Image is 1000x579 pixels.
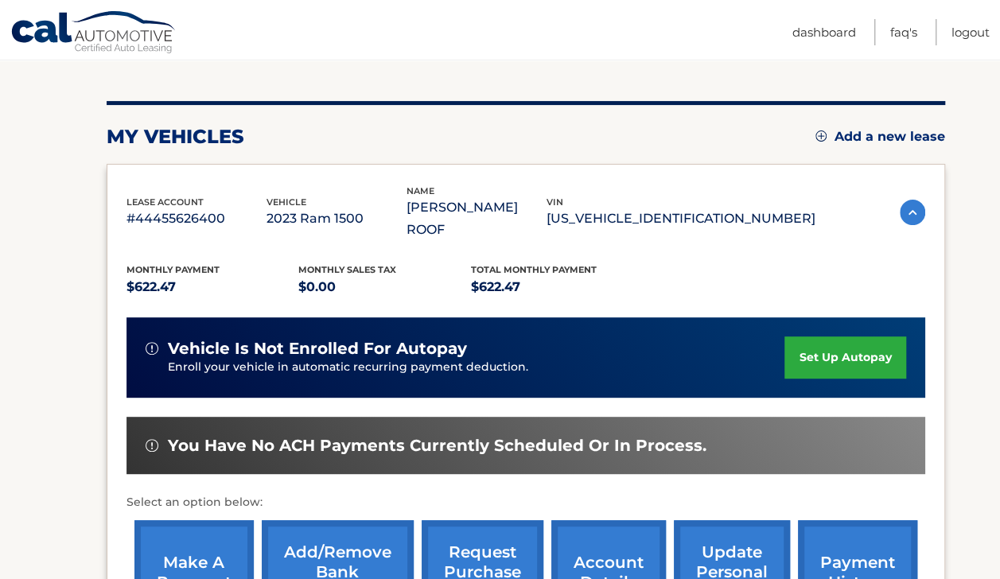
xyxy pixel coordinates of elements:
[126,264,220,275] span: Monthly Payment
[407,185,434,196] span: name
[890,19,917,45] a: FAQ's
[168,359,785,376] p: Enroll your vehicle in automatic recurring payment deduction.
[407,196,547,241] p: [PERSON_NAME] ROOF
[10,10,177,56] a: Cal Automotive
[471,276,644,298] p: $622.47
[126,276,299,298] p: $622.47
[146,342,158,355] img: alert-white.svg
[126,208,267,230] p: #44455626400
[267,208,407,230] p: 2023 Ram 1500
[267,196,306,208] span: vehicle
[471,264,597,275] span: Total Monthly Payment
[547,196,563,208] span: vin
[547,208,815,230] p: [US_VEHICLE_IDENTIFICATION_NUMBER]
[298,276,471,298] p: $0.00
[107,125,244,149] h2: my vehicles
[792,19,856,45] a: Dashboard
[126,196,204,208] span: lease account
[815,130,827,142] img: add.svg
[168,436,706,456] span: You have no ACH payments currently scheduled or in process.
[900,200,925,225] img: accordion-active.svg
[126,493,925,512] p: Select an option below:
[815,129,945,145] a: Add a new lease
[951,19,990,45] a: Logout
[146,439,158,452] img: alert-white.svg
[168,339,467,359] span: vehicle is not enrolled for autopay
[784,336,905,379] a: set up autopay
[298,264,396,275] span: Monthly sales Tax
